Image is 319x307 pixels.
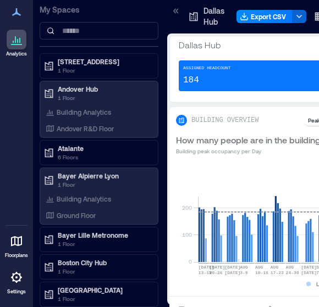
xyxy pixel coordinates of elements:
[182,231,192,238] tspan: 100
[58,294,150,303] p: 1 Floor
[2,228,31,262] a: Floorplans
[5,252,28,259] p: Floorplans
[6,51,27,57] p: Analytics
[183,65,230,71] p: Assigned Headcount
[191,116,258,125] p: BUILDING OVERVIEW
[255,270,268,275] text: 10-16
[240,265,248,270] text: AUG
[58,66,150,75] p: 1 Floor
[58,267,150,276] p: 1 Floor
[58,85,150,93] p: Andover Hub
[204,5,224,27] p: Dallas Hub
[7,288,26,295] p: Settings
[189,258,192,265] tspan: 0
[58,286,150,294] p: [GEOGRAPHIC_DATA]
[58,180,150,189] p: 1 Floor
[224,270,240,275] text: [DATE]
[199,270,212,275] text: 13-19
[58,239,150,248] p: 1 Floor
[58,57,150,66] p: [STREET_ADDRESS]
[58,258,150,267] p: Boston City Hub
[58,231,150,239] p: Bayer Lille Metronome
[58,93,150,102] p: 1 Floor
[224,265,240,270] text: [DATE]
[182,204,192,211] tspan: 200
[271,265,279,270] text: AUG
[57,211,96,220] p: Ground Floor
[286,270,299,275] text: 24-30
[240,270,248,275] text: 3-9
[255,265,263,270] text: AUG
[183,74,199,87] p: 184
[57,108,111,116] p: Building Analytics
[301,265,317,270] text: [DATE]
[58,153,150,161] p: 6 Floors
[58,144,150,153] p: Atalante
[199,265,215,270] text: [DATE]
[57,124,114,133] p: Andover R&D Floor
[210,270,223,275] text: 20-26
[237,10,293,23] button: Export CSV
[3,264,30,298] a: Settings
[57,194,111,203] p: Building Analytics
[3,26,30,60] a: Analytics
[301,270,317,275] text: [DATE]
[210,265,226,270] text: [DATE]
[58,171,150,180] p: Bayer Alpierre Lyon
[40,4,158,15] p: My Spaces
[271,270,284,275] text: 17-23
[286,265,294,270] text: AUG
